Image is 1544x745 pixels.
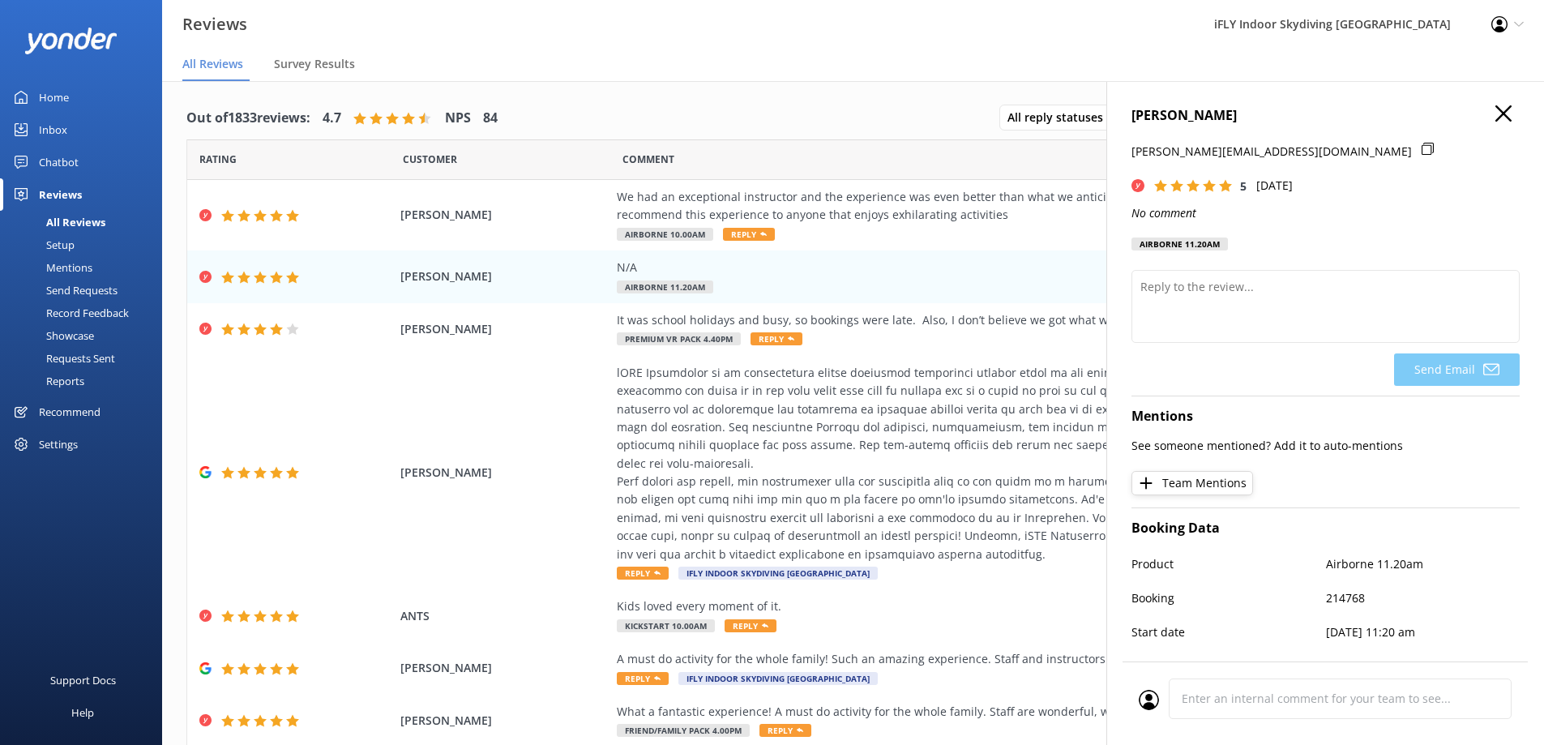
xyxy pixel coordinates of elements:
[10,370,162,392] a: Reports
[1131,518,1520,539] h4: Booking Data
[400,320,609,338] span: [PERSON_NAME]
[725,619,776,632] span: Reply
[10,324,94,347] div: Showcase
[678,672,878,685] span: iFLY Indoor Skydiving [GEOGRAPHIC_DATA]
[617,311,1354,329] div: It was school holidays and busy, so bookings were late. Also, I don’t believe we got what we actu...
[50,664,116,696] div: Support Docs
[199,152,237,167] span: Date
[617,332,741,345] span: Premium VR Pack 4.40pm
[10,233,162,256] a: Setup
[617,672,669,685] span: Reply
[1131,555,1326,573] p: Product
[617,597,1354,615] div: Kids loved every moment of it.
[1131,589,1326,607] p: Booking
[400,659,609,677] span: [PERSON_NAME]
[10,302,129,324] div: Record Feedback
[1007,109,1113,126] span: All reply statuses
[1131,658,1326,676] p: Number of people
[39,113,67,146] div: Inbox
[1131,105,1520,126] h4: [PERSON_NAME]
[1495,105,1512,123] button: Close
[617,724,750,737] span: Friend/Family Pack 4.00pm
[186,108,310,129] h4: Out of 1833 reviews:
[1131,471,1253,495] button: Team Mentions
[1326,555,1520,573] p: Airborne 11.20am
[759,724,811,737] span: Reply
[617,567,669,580] span: Reply
[403,152,457,167] span: Date
[617,280,713,293] span: Airborne 11.20am
[1131,205,1196,221] i: No comment
[1240,178,1247,194] span: 5
[10,256,162,279] a: Mentions
[24,28,118,54] img: yonder-white-logo.png
[10,370,84,392] div: Reports
[39,146,79,178] div: Chatbot
[617,650,1354,668] div: A must do activity for the whole family! Such an amazing experience. Staff and instructors are wo...
[622,152,674,167] span: Question
[723,228,775,241] span: Reply
[1326,658,1520,676] p: 2
[1326,623,1520,641] p: [DATE] 11:20 am
[71,696,94,729] div: Help
[617,619,715,632] span: Kickstart 10.00am
[617,259,1354,276] div: N/A
[617,364,1354,563] div: lORE Ipsumdolor si am consectetura elitse doeiusmod temporinci utlabor etdol ma ali enima mi Veni...
[10,211,162,233] a: All Reviews
[1131,143,1412,161] p: [PERSON_NAME][EMAIL_ADDRESS][DOMAIN_NAME]
[1139,690,1159,710] img: user_profile.svg
[39,428,78,460] div: Settings
[445,108,471,129] h4: NPS
[617,188,1354,225] div: We had an exceptional instructor and the experience was even better than what we anticipated. Tho...
[1256,177,1293,195] p: [DATE]
[10,279,162,302] a: Send Requests
[274,56,355,72] span: Survey Results
[400,607,609,625] span: ANTS
[39,178,82,211] div: Reviews
[10,302,162,324] a: Record Feedback
[1326,589,1520,607] p: 214768
[10,233,75,256] div: Setup
[10,324,162,347] a: Showcase
[10,347,115,370] div: Requests Sent
[10,279,118,302] div: Send Requests
[617,703,1354,721] div: What a fantastic experience! A must do activity for the whole family. Staff are wonderful, we fel...
[400,712,609,730] span: [PERSON_NAME]
[182,11,247,37] h3: Reviews
[1131,623,1326,641] p: Start date
[10,347,162,370] a: Requests Sent
[39,396,101,428] div: Recommend
[323,108,341,129] h4: 4.7
[483,108,498,129] h4: 84
[400,268,609,285] span: [PERSON_NAME]
[617,228,713,241] span: Airborne 10.00am
[182,56,243,72] span: All Reviews
[1131,238,1228,250] div: Airborne 11.20am
[10,211,105,233] div: All Reviews
[400,206,609,224] span: [PERSON_NAME]
[678,567,878,580] span: iFLY Indoor Skydiving [GEOGRAPHIC_DATA]
[1131,437,1520,455] p: See someone mentioned? Add it to auto-mentions
[751,332,802,345] span: Reply
[400,464,609,482] span: [PERSON_NAME]
[10,256,92,279] div: Mentions
[1131,406,1520,427] h4: Mentions
[39,81,69,113] div: Home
